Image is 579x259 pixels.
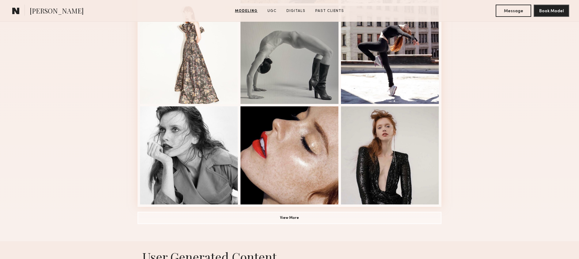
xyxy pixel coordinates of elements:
button: Book Model [534,5,569,17]
a: Modeling [233,8,260,14]
span: [PERSON_NAME] [30,6,84,17]
button: View More [138,212,441,224]
a: Digitals [284,8,308,14]
button: Message [496,5,531,17]
a: Book Model [534,8,569,13]
a: Past Clients [313,8,346,14]
a: UGC [265,8,279,14]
